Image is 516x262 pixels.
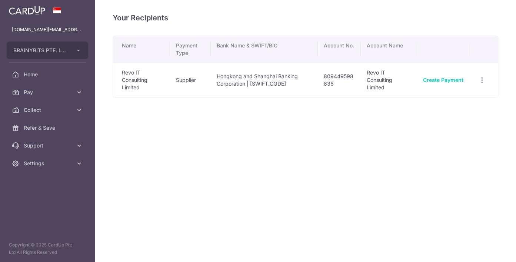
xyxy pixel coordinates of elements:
td: Revo IT Consulting Limited [361,63,417,97]
span: Collect [24,106,73,114]
span: Home [24,71,73,78]
span: Pay [24,89,73,96]
img: CardUp [9,6,45,15]
th: Account No. [318,36,361,63]
h4: Your Recipients [113,12,498,24]
a: Create Payment [423,77,463,83]
p: [DOMAIN_NAME][EMAIL_ADDRESS][DOMAIN_NAME] [12,26,83,33]
td: 809449598838 [318,63,361,97]
td: Revo IT Consulting Limited [113,63,170,97]
span: Support [24,142,73,149]
td: Supplier [170,63,211,97]
th: Account Name [361,36,417,63]
th: Bank Name & SWIFT/BIC [211,36,318,63]
span: BRAINYBITS PTE. LTD. [13,47,68,54]
button: BRAINYBITS PTE. LTD. [7,42,88,59]
th: Name [113,36,170,63]
span: Settings [24,160,73,167]
td: Hongkong and Shanghai Banking Corporation | [SWIFT_CODE] [211,63,318,97]
span: Refer & Save [24,124,73,132]
th: Payment Type [170,36,211,63]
